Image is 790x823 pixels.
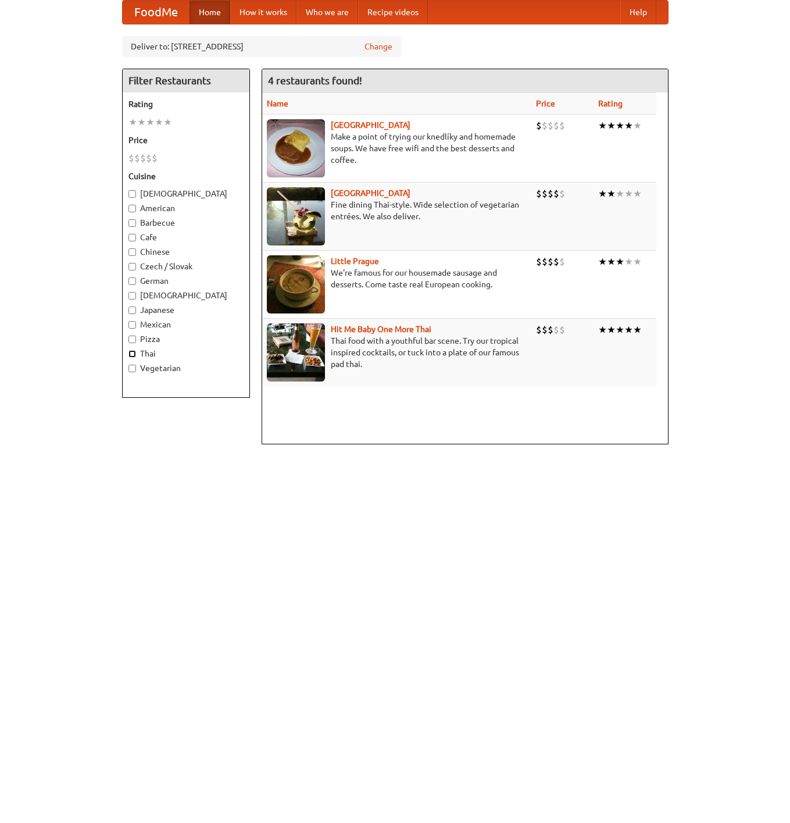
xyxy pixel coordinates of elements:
[536,323,542,336] li: $
[598,323,607,336] li: ★
[128,217,244,229] label: Barbecue
[548,187,553,200] li: $
[331,256,379,266] a: Little Prague
[620,1,656,24] a: Help
[559,255,565,268] li: $
[607,187,616,200] li: ★
[128,231,244,243] label: Cafe
[128,304,244,316] label: Japanese
[542,187,548,200] li: $
[267,199,527,222] p: Fine dining Thai-style. Wide selection of vegetarian entrées. We also deliver.
[364,41,392,52] a: Change
[128,333,244,345] label: Pizza
[633,255,642,268] li: ★
[624,323,633,336] li: ★
[607,323,616,336] li: ★
[331,120,410,130] a: [GEOGRAPHIC_DATA]
[542,323,548,336] li: $
[536,255,542,268] li: $
[128,307,136,314] input: Japanese
[128,350,136,358] input: Thai
[607,255,616,268] li: ★
[616,323,624,336] li: ★
[624,119,633,132] li: ★
[267,267,527,290] p: We're famous for our housemade sausage and desserts. Come taste real European cooking.
[146,116,155,129] li: ★
[128,188,244,199] label: [DEMOGRAPHIC_DATA]
[128,219,136,227] input: Barbecue
[548,119,553,132] li: $
[598,255,607,268] li: ★
[128,170,244,182] h5: Cuisine
[536,187,542,200] li: $
[267,131,527,166] p: Make a point of trying our knedlíky and homemade soups. We have free wifi and the best desserts a...
[128,362,244,374] label: Vegetarian
[137,116,146,129] li: ★
[542,119,548,132] li: $
[331,325,431,334] a: Hit Me Baby One More Thai
[553,187,559,200] li: $
[146,152,152,165] li: $
[140,152,146,165] li: $
[633,187,642,200] li: ★
[128,321,136,329] input: Mexican
[123,69,249,92] h4: Filter Restaurants
[559,187,565,200] li: $
[128,134,244,146] h5: Price
[128,205,136,212] input: American
[553,119,559,132] li: $
[128,336,136,343] input: Pizza
[267,187,325,245] img: satay.jpg
[128,152,134,165] li: $
[598,187,607,200] li: ★
[296,1,358,24] a: Who we are
[134,152,140,165] li: $
[553,323,559,336] li: $
[268,75,362,86] ng-pluralize: 4 restaurants found!
[128,348,244,359] label: Thai
[624,187,633,200] li: ★
[633,119,642,132] li: ★
[123,1,190,24] a: FoodMe
[536,119,542,132] li: $
[155,116,163,129] li: ★
[152,152,158,165] li: $
[616,255,624,268] li: ★
[128,234,136,241] input: Cafe
[358,1,428,24] a: Recipe videos
[128,116,137,129] li: ★
[128,202,244,214] label: American
[616,187,624,200] li: ★
[128,248,136,256] input: Chinese
[331,188,410,198] a: [GEOGRAPHIC_DATA]
[598,99,623,108] a: Rating
[267,335,527,370] p: Thai food with a youthful bar scene. Try our tropical inspired cocktails, or tuck into a plate of...
[548,255,553,268] li: $
[190,1,230,24] a: Home
[128,292,136,300] input: [DEMOGRAPHIC_DATA]
[548,323,553,336] li: $
[624,255,633,268] li: ★
[128,98,244,110] h5: Rating
[267,323,325,382] img: babythai.jpg
[163,116,172,129] li: ★
[267,119,325,177] img: czechpoint.jpg
[553,255,559,268] li: $
[633,323,642,336] li: ★
[536,99,555,108] a: Price
[267,255,325,313] img: littleprague.jpg
[128,290,244,301] label: [DEMOGRAPHIC_DATA]
[128,319,244,330] label: Mexican
[267,99,288,108] a: Name
[607,119,616,132] li: ★
[128,246,244,258] label: Chinese
[559,323,565,336] li: $
[128,365,136,372] input: Vegetarian
[230,1,296,24] a: How it works
[616,119,624,132] li: ★
[542,255,548,268] li: $
[128,261,244,272] label: Czech / Slovak
[128,263,136,270] input: Czech / Slovak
